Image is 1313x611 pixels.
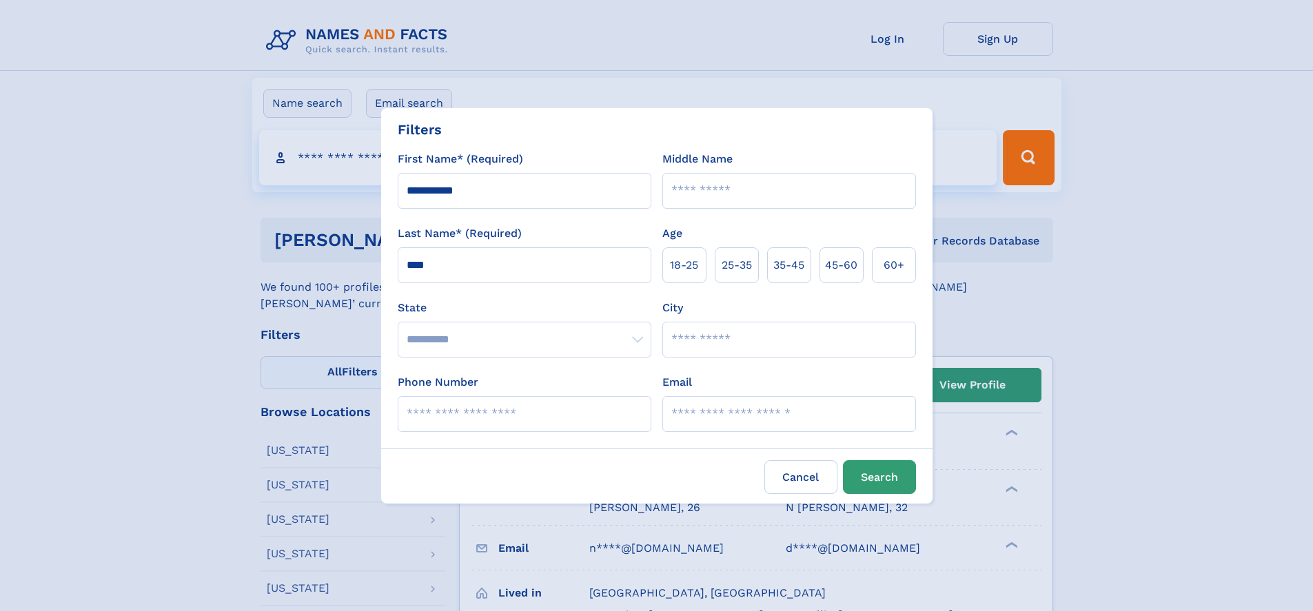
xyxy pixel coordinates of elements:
label: Age [662,225,682,242]
span: 35‑45 [773,257,804,273]
span: 18‑25 [670,257,698,273]
label: State [398,300,651,316]
label: City [662,300,683,316]
label: Middle Name [662,151,733,167]
div: Filters [398,119,442,140]
button: Search [843,460,916,494]
span: 60+ [884,257,904,273]
span: 45‑60 [825,257,857,273]
span: 25‑35 [722,257,752,273]
label: Email [662,374,692,391]
label: First Name* (Required) [398,151,523,167]
label: Last Name* (Required) [398,225,522,242]
label: Phone Number [398,374,478,391]
label: Cancel [764,460,837,494]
